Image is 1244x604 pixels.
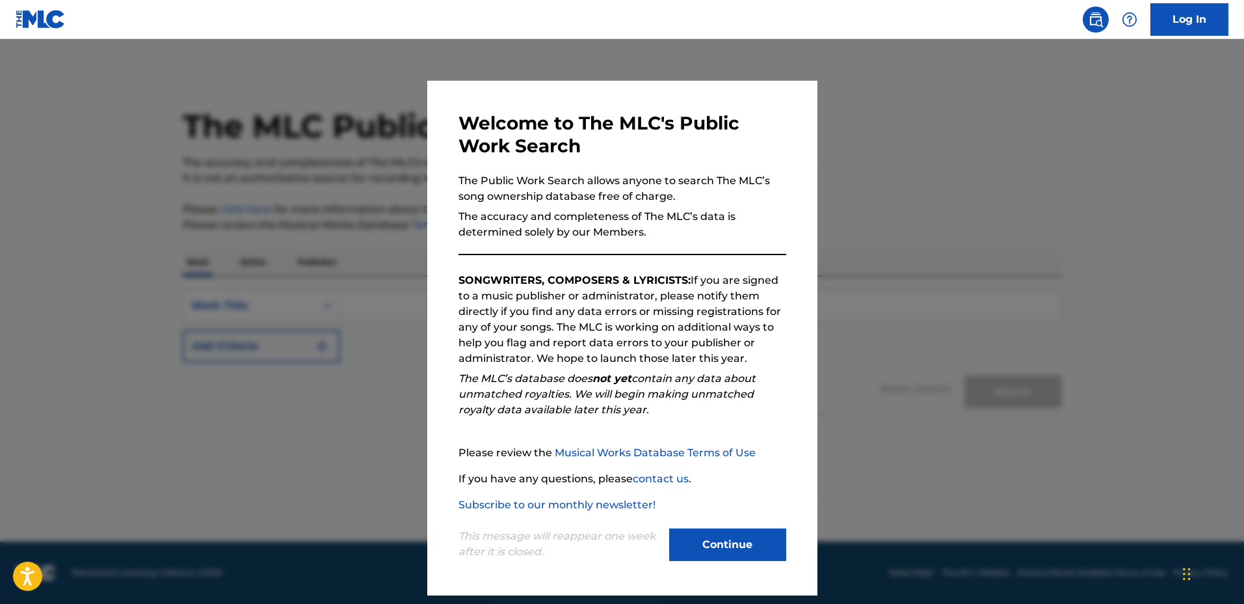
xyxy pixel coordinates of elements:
[1083,7,1109,33] a: Public Search
[592,372,631,385] strong: not yet
[555,446,756,459] a: Musical Works Database Terms of Use
[16,10,66,29] img: MLC Logo
[458,273,786,366] p: If you are signed to a music publisher or administrator, please notify them directly if you find ...
[458,499,655,511] a: Subscribe to our monthly newsletter!
[633,473,689,485] a: contact us
[458,112,786,158] h3: Welcome to The MLC's Public Work Search
[1179,542,1244,604] iframe: Chat Widget
[1117,7,1143,33] div: Help
[1122,12,1137,27] img: help
[1088,12,1104,27] img: search
[1150,3,1228,36] a: Log In
[669,528,786,561] button: Continue
[458,471,786,487] p: If you have any questions, please .
[458,528,661,560] p: This message will reappear one week after it is closed.
[458,274,691,286] strong: SONGWRITERS, COMPOSERS & LYRICISTS:
[458,372,756,416] em: The MLC’s database does contain any data about unmatched royalties. We will begin making unmatche...
[458,173,786,204] p: The Public Work Search allows anyone to search The MLC’s song ownership database free of charge.
[458,445,786,461] p: Please review the
[1183,555,1191,594] div: Drag
[458,209,786,240] p: The accuracy and completeness of The MLC’s data is determined solely by our Members.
